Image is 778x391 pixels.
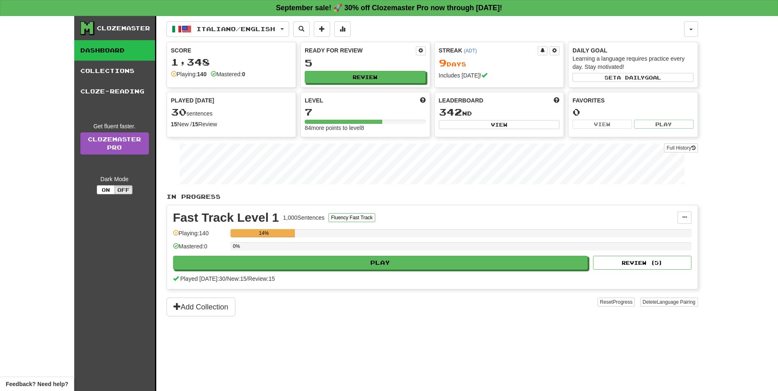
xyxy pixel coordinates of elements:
[613,299,632,305] span: Progress
[305,58,426,68] div: 5
[439,57,447,68] span: 9
[171,121,178,127] strong: 15
[293,21,310,37] button: Search sentences
[80,132,149,155] a: ClozemasterPro
[664,143,698,152] button: Full History
[6,380,68,388] span: Open feedback widget
[242,71,245,77] strong: 0
[171,46,292,55] div: Score
[74,81,155,102] a: Cloze-Reading
[171,70,207,78] div: Playing:
[180,275,225,282] span: Played [DATE]: 30
[173,211,279,224] div: Fast Track Level 1
[464,48,477,54] a: (ADT)
[554,96,559,105] span: This week in points, UTC
[97,24,150,32] div: Clozemaster
[593,256,691,270] button: Review (5)
[439,96,484,105] span: Leaderboard
[634,120,694,129] button: Play
[114,185,132,194] button: Off
[173,229,226,243] div: Playing: 140
[171,57,292,67] div: 1,348
[329,213,375,222] button: Fluency Fast Track
[227,275,246,282] span: New: 15
[640,298,698,307] button: DeleteLanguage Pairing
[167,21,289,37] button: Italiano/English
[334,21,351,37] button: More stats
[276,4,502,12] strong: September sale! 🚀 30% off Clozemaster Pro now through [DATE]!
[439,107,560,118] div: nd
[439,106,462,118] span: 342
[80,122,149,130] div: Get fluent faster.
[171,120,292,128] div: New / Review
[657,299,695,305] span: Language Pairing
[314,21,330,37] button: Add sentence to collection
[226,275,227,282] span: /
[197,71,206,77] strong: 140
[80,175,149,183] div: Dark Mode
[305,71,426,83] button: Review
[192,121,198,127] strong: 15
[573,46,694,55] div: Daily Goal
[573,120,632,129] button: View
[439,71,560,80] div: Includes [DATE]!
[74,61,155,81] a: Collections
[598,298,635,307] button: ResetProgress
[283,214,324,222] div: 1,000 Sentences
[248,275,275,282] span: Review: 15
[173,256,588,270] button: Play
[439,120,560,129] button: View
[573,55,694,71] div: Learning a language requires practice every day. Stay motivated!
[305,107,426,117] div: 7
[420,96,426,105] span: Score more points to level up
[171,106,187,118] span: 30
[167,298,235,316] button: Add Collection
[439,46,538,55] div: Streak
[196,25,275,32] span: Italiano / English
[573,96,694,105] div: Favorites
[171,107,292,118] div: sentences
[305,124,426,132] div: 84 more points to level 8
[246,275,248,282] span: /
[233,229,295,237] div: 14%
[211,70,245,78] div: Mastered:
[97,185,115,194] button: On
[167,193,698,201] p: In Progress
[305,46,416,55] div: Ready for Review
[573,73,694,82] button: Seta dailygoal
[617,75,645,80] span: a daily
[74,40,155,61] a: Dashboard
[573,107,694,117] div: 0
[439,58,560,68] div: Day s
[171,96,214,105] span: Played [DATE]
[173,242,226,256] div: Mastered: 0
[305,96,323,105] span: Level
